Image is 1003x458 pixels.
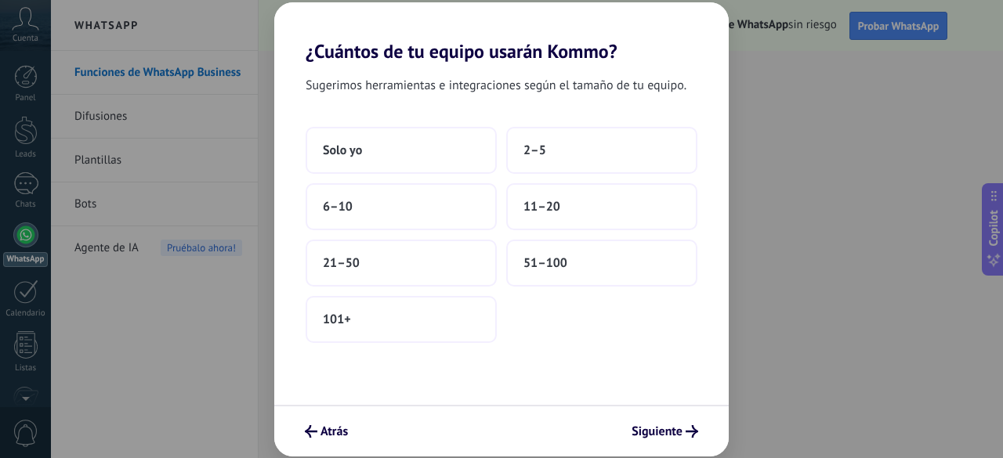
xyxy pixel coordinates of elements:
[306,75,686,96] span: Sugerimos herramientas e integraciones según el tamaño de tu equipo.
[632,426,683,437] span: Siguiente
[523,255,567,271] span: 51–100
[306,183,497,230] button: 6–10
[523,142,546,158] span: 2–5
[320,426,348,437] span: Atrás
[306,127,497,174] button: Solo yo
[306,296,497,343] button: 101+
[506,183,697,230] button: 11–20
[274,2,729,63] h2: ¿Cuántos de tu equipo usarán Kommo?
[506,127,697,174] button: 2–5
[323,312,351,327] span: 101+
[506,240,697,287] button: 51–100
[323,199,353,215] span: 6–10
[298,418,355,445] button: Atrás
[306,240,497,287] button: 21–50
[625,418,705,445] button: Siguiente
[323,255,360,271] span: 21–50
[523,199,560,215] span: 11–20
[323,142,362,158] span: Solo yo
